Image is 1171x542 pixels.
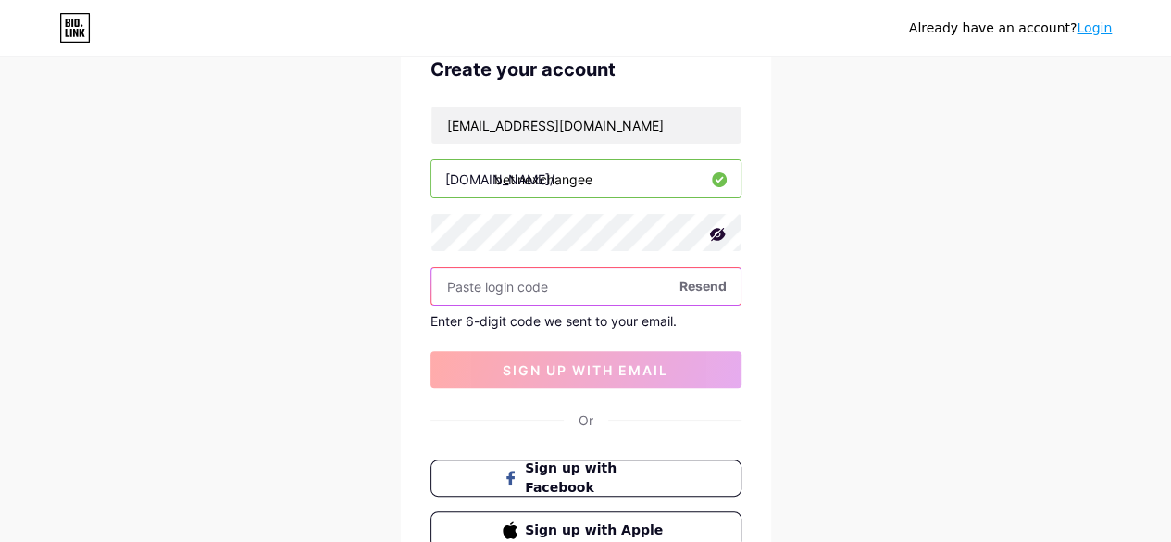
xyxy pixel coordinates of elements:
input: Paste login code [431,268,741,305]
div: Already have an account? [909,19,1112,38]
span: sign up with email [503,362,668,378]
div: Create your account [430,56,741,83]
div: Or [579,410,593,430]
span: Sign up with Apple [525,521,668,540]
button: sign up with email [430,351,741,388]
span: Sign up with Facebook [525,459,668,498]
a: Login [1077,20,1112,35]
div: [DOMAIN_NAME]/ [445,170,554,189]
span: Resend [679,276,727,296]
input: Email [431,107,741,144]
button: Sign up with Facebook [430,460,741,497]
input: username [431,160,741,197]
div: Enter 6-digit code we sent to your email. [430,313,741,329]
